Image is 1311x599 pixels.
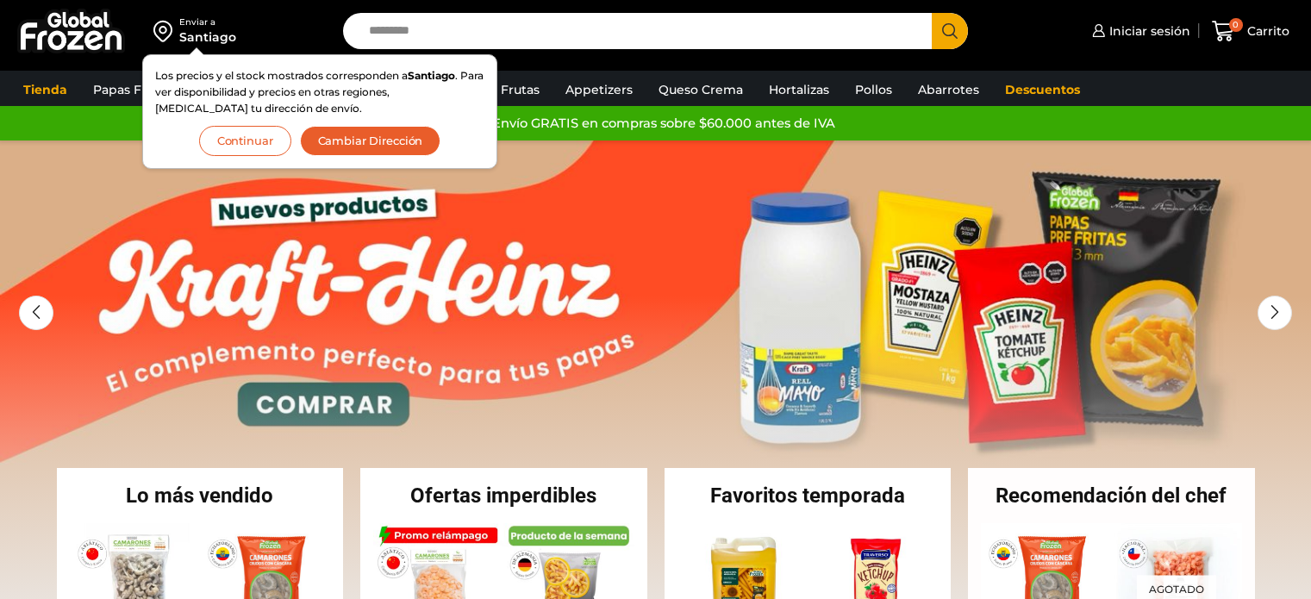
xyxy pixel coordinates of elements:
p: Los precios y el stock mostrados corresponden a . Para ver disponibilidad y precios en otras regi... [155,67,484,117]
a: Iniciar sesión [1088,14,1190,48]
button: Continuar [199,126,291,156]
div: Next slide [1258,296,1292,330]
button: Cambiar Dirección [300,126,441,156]
div: Enviar a [179,16,236,28]
span: Carrito [1243,22,1289,40]
a: 0 Carrito [1208,11,1294,52]
a: Papas Fritas [84,73,177,106]
a: Appetizers [557,73,641,106]
a: Descuentos [996,73,1089,106]
span: 0 [1229,18,1243,32]
a: Hortalizas [760,73,838,106]
a: Abarrotes [909,73,988,106]
h2: Favoritos temporada [665,485,952,506]
a: Tienda [15,73,76,106]
div: Santiago [179,28,236,46]
h2: Lo más vendido [57,485,344,506]
a: Queso Crema [650,73,752,106]
div: Previous slide [19,296,53,330]
span: Iniciar sesión [1105,22,1190,40]
img: address-field-icon.svg [153,16,179,46]
a: Pollos [846,73,901,106]
button: Search button [932,13,968,49]
h2: Ofertas imperdibles [360,485,647,506]
h2: Recomendación del chef [968,485,1255,506]
strong: Santiago [408,69,455,82]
